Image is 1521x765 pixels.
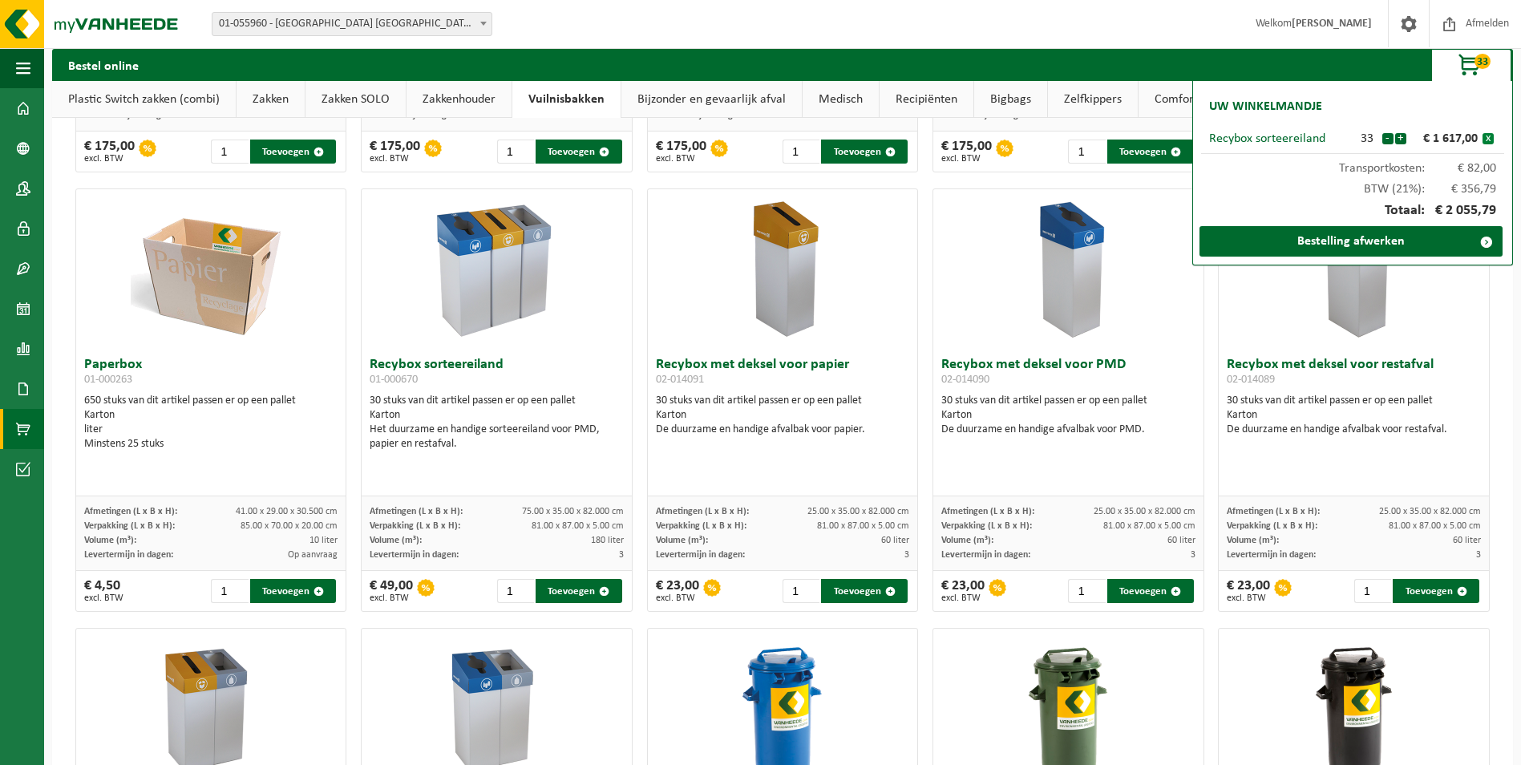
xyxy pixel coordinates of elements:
span: Levertermijn in dagen: [84,550,173,560]
button: Toevoegen [536,579,622,603]
span: Verpakking (L x B x H): [370,521,460,531]
span: Op aanvraag [288,550,338,560]
span: 33 [1474,54,1491,69]
input: 1 [211,579,249,603]
span: 85.00 x 70.00 x 20.00 cm [241,521,338,531]
span: Volume (m³): [1227,536,1279,545]
a: Bigbags [974,81,1047,118]
h2: Bestel online [52,49,155,80]
div: Recybox sorteereiland [1209,132,1353,145]
span: 81.00 x 87.00 x 5.00 cm [532,521,624,531]
input: 1 [783,579,820,603]
input: 1 [1354,579,1392,603]
input: 1 [211,140,249,164]
div: 33 [1353,132,1381,145]
h2: Uw winkelmandje [1201,89,1330,124]
button: Toevoegen [250,579,337,603]
span: excl. BTW [656,154,706,164]
div: € 23,00 [941,579,985,603]
span: excl. BTW [370,593,413,603]
span: 180 liter [591,536,624,545]
span: Verpakking (L x B x H): [1227,521,1317,531]
span: Levertermijn in dagen: [1227,550,1316,560]
span: Afmetingen (L x B x H): [84,507,177,516]
span: Volume (m³): [656,536,708,545]
span: 25.00 x 35.00 x 82.000 cm [807,507,909,516]
span: 3 [1191,550,1195,560]
div: Minstens 25 stuks [84,437,338,451]
strong: [PERSON_NAME] [1292,18,1372,30]
span: 3 [904,550,909,560]
div: € 23,00 [656,579,699,603]
input: 1 [497,579,535,603]
span: 75.00 x 35.00 x 82.000 cm [522,507,624,516]
span: 02-014089 [1227,374,1275,386]
div: € 49,00 [370,579,413,603]
span: 25.00 x 35.00 x 82.000 cm [1379,507,1481,516]
div: De duurzame en handige afvalbak voor papier. [656,423,910,437]
div: Karton [1227,408,1481,423]
span: excl. BTW [84,593,123,603]
span: excl. BTW [941,593,985,603]
button: Toevoegen [821,579,908,603]
span: Volume (m³): [370,536,422,545]
span: 25.00 x 35.00 x 82.000 cm [1094,507,1195,516]
a: Medisch [803,81,879,118]
h3: Paperbox [84,358,338,390]
a: Plastic Switch zakken (combi) [52,81,236,118]
div: € 175,00 [656,140,706,164]
button: + [1395,133,1406,144]
span: Levertermijn in dagen: [941,550,1030,560]
h3: Recybox met deksel voor papier [656,358,910,390]
img: 01-000263 [131,189,291,350]
div: Transportkosten: [1201,154,1504,175]
a: Comfort artikelen [1139,81,1263,118]
a: Zakken [237,81,305,118]
button: Toevoegen [1107,579,1194,603]
a: Vuilnisbakken [512,81,621,118]
a: Zakken SOLO [305,81,406,118]
span: Levertermijn in dagen: [656,550,745,560]
span: 02-014091 [656,374,704,386]
span: € 2 055,79 [1425,204,1497,218]
button: Toevoegen [1393,579,1479,603]
button: - [1382,133,1394,144]
span: excl. BTW [370,154,420,164]
button: Toevoegen [1107,140,1194,164]
a: Recipiënten [880,81,973,118]
span: Afmetingen (L x B x H): [370,507,463,516]
div: € 23,00 [1227,579,1270,603]
img: 01-000670 [417,189,577,350]
span: € 356,79 [1425,183,1497,196]
div: De duurzame en handige afvalbak voor restafval. [1227,423,1481,437]
span: excl. BTW [1227,593,1270,603]
span: excl. BTW [656,593,699,603]
div: Karton [656,408,910,423]
span: 01-000263 [84,374,132,386]
a: Bijzonder en gevaarlijk afval [621,81,802,118]
span: Volume (m³): [941,536,993,545]
span: 01-055960 - ROCKWOOL BELGIUM NV - WIJNEGEM [212,12,492,36]
div: BTW (21%): [1201,175,1504,196]
div: € 175,00 [941,140,992,164]
a: Zelfkippers [1048,81,1138,118]
div: 30 stuks van dit artikel passen er op een pallet [1227,394,1481,437]
span: 60 liter [881,536,909,545]
span: 81.00 x 87.00 x 5.00 cm [1103,521,1195,531]
h3: Recybox met deksel voor PMD [941,358,1195,390]
span: 01-000670 [370,374,418,386]
a: Bestelling afwerken [1199,226,1503,257]
button: x [1483,133,1494,144]
span: € 82,00 [1425,162,1497,175]
span: 81.00 x 87.00 x 5.00 cm [1389,521,1481,531]
span: Afmetingen (L x B x H): [941,507,1034,516]
div: Karton [84,408,338,423]
div: € 175,00 [84,140,135,164]
input: 1 [497,140,535,164]
button: Toevoegen [250,140,337,164]
span: excl. BTW [84,154,135,164]
span: 10 liter [309,536,338,545]
div: Karton [370,408,624,423]
h3: Recybox met deksel voor restafval [1227,358,1481,390]
span: Volume (m³): [84,536,136,545]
